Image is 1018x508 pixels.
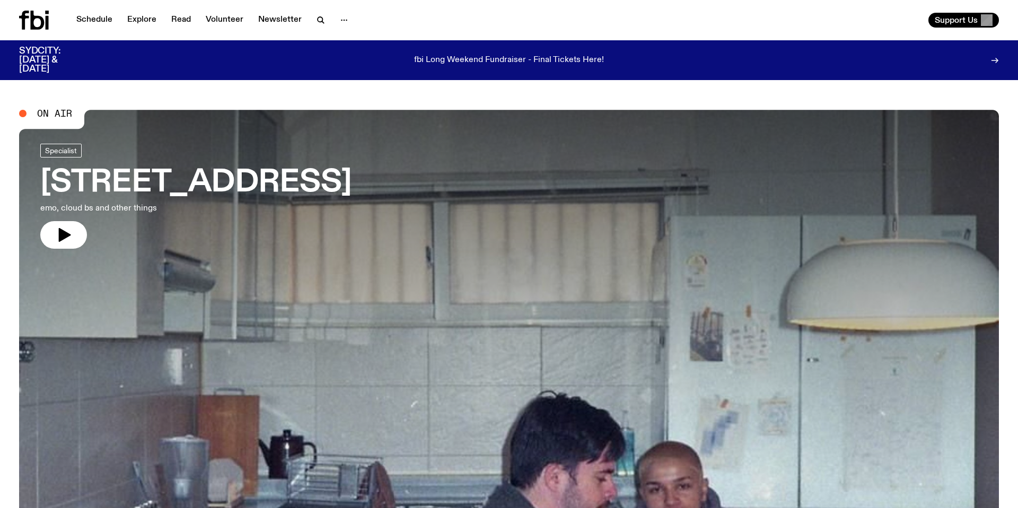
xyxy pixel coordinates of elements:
a: Specialist [40,144,82,157]
a: Schedule [70,13,119,28]
h3: SYDCITY: [DATE] & [DATE] [19,47,87,74]
p: fbi Long Weekend Fundraiser - Final Tickets Here! [414,56,604,65]
a: Read [165,13,197,28]
a: Volunteer [199,13,250,28]
h3: [STREET_ADDRESS] [40,168,352,198]
span: Specialist [45,147,77,155]
a: Explore [121,13,163,28]
span: Support Us [935,15,978,25]
a: Newsletter [252,13,308,28]
p: emo, cloud bs and other things [40,202,312,215]
span: On Air [37,109,72,118]
button: Support Us [928,13,999,28]
a: [STREET_ADDRESS]emo, cloud bs and other things [40,144,352,249]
